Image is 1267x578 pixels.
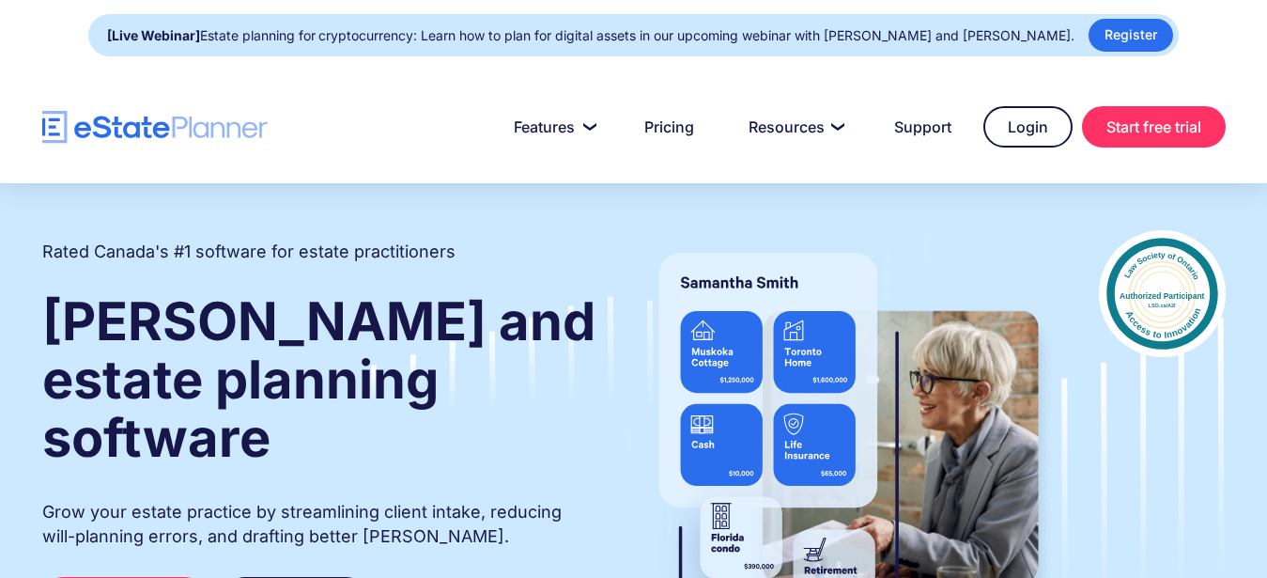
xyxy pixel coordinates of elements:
strong: [PERSON_NAME] and estate planning software [42,289,595,470]
a: Login [983,106,1073,148]
h2: Rated Canada's #1 software for estate practitioners [42,240,456,264]
a: Start free trial [1082,106,1226,148]
a: Register [1089,19,1173,52]
a: Features [491,108,612,146]
a: Resources [726,108,862,146]
div: Estate planning for cryptocurrency: Learn how to plan for digital assets in our upcoming webinar ... [107,23,1074,49]
a: Pricing [622,108,717,146]
a: home [42,111,268,144]
p: Grow your estate practice by streamlining client intake, reducing will-planning errors, and draft... [42,500,598,549]
a: Support [872,108,974,146]
strong: [Live Webinar] [107,27,200,43]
